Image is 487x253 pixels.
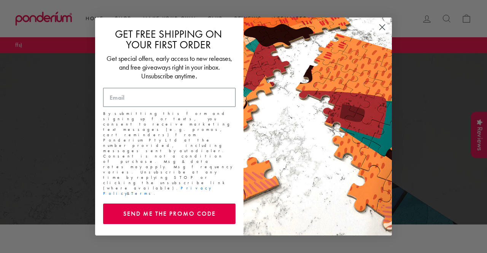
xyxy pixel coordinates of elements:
span: Unsubscribe anytime [141,72,195,80]
button: Close dialog [376,21,389,34]
a: Privacy Policy [103,185,211,196]
span: . [195,72,197,80]
a: Terms [131,191,154,196]
span: GET FREE SHIPPING ON YOUR FIRST ORDER [115,27,222,51]
input: Email [103,88,236,107]
span: Get special offers, early access to new releases, and free giveaways right in your inbox. [107,54,232,72]
img: 463cf514-4bc2-4db9-8857-826b03b94972.jpeg [243,18,392,235]
button: SEND ME THE PROMO CODE [103,204,236,224]
p: By submitting this form and signing up for texts, you consent to receive marketing text messages ... [103,111,236,196]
